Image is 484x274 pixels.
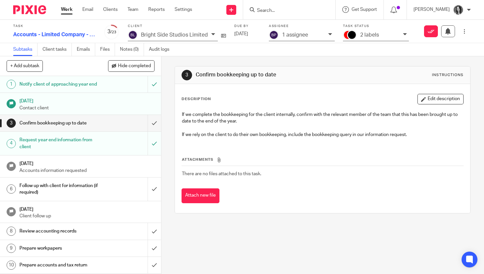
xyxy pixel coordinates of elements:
[182,158,214,161] span: Attachments
[19,260,100,270] h1: Prepare accounts and tax return
[19,243,100,253] h1: Prepare workpapers
[110,30,116,34] small: /23
[7,139,16,148] div: 4
[19,181,100,198] h1: Follow up with client for information (if required)
[19,96,155,104] h1: [DATE]
[7,60,43,71] button: + Add subtask
[269,24,335,28] label: Assignee
[269,30,279,40] img: svg%3E
[282,32,308,38] p: 1 assignee
[19,167,155,174] p: Accounts information requested
[256,8,316,14] input: Search
[7,80,16,89] div: 1
[128,30,138,40] img: svg%3E
[19,79,100,89] h1: Notify client of approaching year end
[234,32,248,36] span: [DATE]
[19,226,100,236] h1: Review accounting records
[128,6,138,13] a: Team
[118,64,151,69] span: Hide completed
[61,6,72,13] a: Work
[182,188,219,203] button: Attach new file
[7,227,16,236] div: 8
[13,43,38,56] a: Subtasks
[108,60,155,71] button: Hide completed
[360,32,379,38] p: 2 labels
[413,6,450,13] p: [PERSON_NAME]
[104,28,120,36] div: 3
[148,6,165,13] a: Reports
[182,111,463,125] p: If we complete the bookkeeping for the client internally, confirm with the relevant member of the...
[19,159,155,167] h1: [DATE]
[7,119,16,128] div: 3
[196,71,337,78] h1: Confirm bookkeeping up to date
[7,184,16,194] div: 6
[128,24,226,28] label: Client
[77,43,95,56] a: Emails
[7,244,16,253] div: 9
[182,96,211,102] p: Description
[13,24,96,28] label: Task
[182,131,463,138] p: If we rely on the client to do their own bookkeeping, include the bookkeeping query in our inform...
[453,5,464,15] img: brodie%203%20small.jpg
[352,7,377,12] span: Get Support
[120,43,144,56] a: Notes (0)
[343,24,409,28] label: Task status
[417,94,464,104] button: Edit description
[234,24,261,28] label: Due by
[103,6,118,13] a: Clients
[175,6,192,13] a: Settings
[13,5,46,14] img: Pixie
[182,172,261,176] span: There are no files attached to this task.
[19,135,100,152] h1: Request year end information from client
[149,43,174,56] a: Audit logs
[141,32,208,38] p: Bright Side Studios Limited
[19,205,155,213] h1: [DATE]
[182,70,192,80] div: 3
[43,43,72,56] a: Client tasks
[82,6,93,13] a: Email
[100,43,115,56] a: Files
[7,260,16,270] div: 10
[432,72,464,78] div: Instructions
[19,118,100,128] h1: Confirm bookkeeping up to date
[19,213,155,219] p: Client follow up
[19,105,155,111] p: Contact client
